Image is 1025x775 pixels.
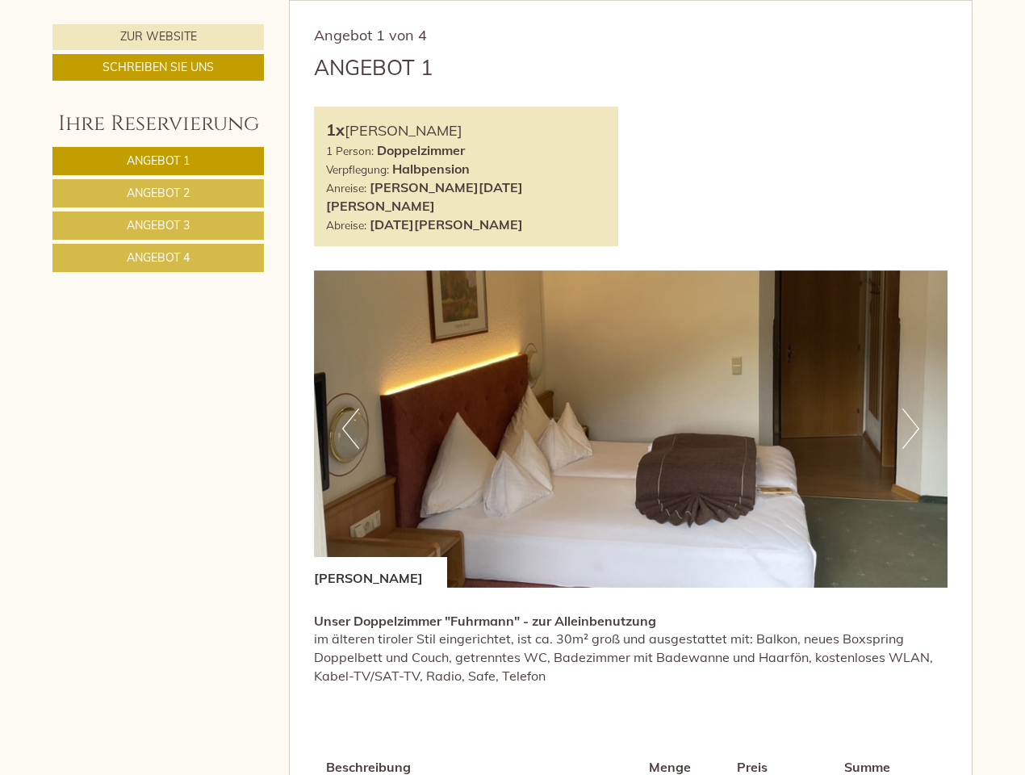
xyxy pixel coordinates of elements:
[392,161,470,177] b: Halbpension
[314,26,427,44] span: Angebot 1 von 4
[326,119,345,140] b: 1x
[52,54,264,81] a: Schreiben Sie uns
[52,109,264,139] div: Ihre Reservierung
[314,557,447,588] div: [PERSON_NAME]
[370,216,523,232] b: [DATE][PERSON_NAME]
[52,24,264,50] a: Zur Website
[326,181,366,195] small: Anreise:
[377,142,465,158] b: Doppelzimmer
[314,613,656,629] strong: Unser Doppelzimmer "Fuhrmann" - zur Alleinbenutzung
[314,270,948,588] img: image
[127,186,190,200] span: Angebot 2
[326,162,389,176] small: Verpflegung:
[326,119,607,142] div: [PERSON_NAME]
[342,408,359,449] button: Previous
[314,612,948,685] p: im älteren tiroler Stil eingerichtet, ist ca. 30m² groß und ausgestattet mit: Balkon, neues Boxsp...
[127,218,190,232] span: Angebot 3
[326,144,374,157] small: 1 Person:
[127,153,190,168] span: Angebot 1
[314,52,433,82] div: Angebot 1
[127,250,190,265] span: Angebot 4
[326,218,366,232] small: Abreise:
[902,408,919,449] button: Next
[326,179,523,214] b: [PERSON_NAME][DATE][PERSON_NAME]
